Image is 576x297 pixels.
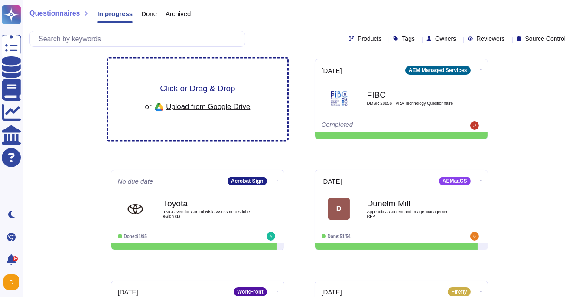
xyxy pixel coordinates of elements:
[163,210,250,218] span: TMCC Vendor Control Risk Assessment Adobe eSign (1)
[448,287,470,296] div: Firefly
[367,101,454,106] span: DMSR 28856 TPRA Technology Questionnaire
[29,10,80,17] span: Questionnaires
[2,273,25,292] button: user
[367,210,454,218] span: Appendix A Content and Image Management RFP
[124,234,147,239] span: Done: 91/95
[405,66,471,75] div: AEM Managed Services
[402,36,415,42] span: Tags
[141,10,157,17] span: Done
[367,199,454,208] b: Dunelm Mill
[435,36,456,42] span: Owners
[328,87,350,109] img: Logo
[267,232,275,241] img: user
[124,198,146,220] img: Logo
[367,91,454,99] b: FIBC
[3,274,19,290] img: user
[322,121,428,130] div: Completed
[118,178,153,185] span: No due date
[166,10,191,17] span: Archived
[13,256,18,261] div: 9+
[118,289,138,295] span: [DATE]
[322,178,342,185] span: [DATE]
[322,289,342,295] span: [DATE]
[160,84,235,92] span: Click or Drag & Drop
[151,100,166,115] img: google drive
[328,198,350,220] div: D
[166,102,250,110] span: Upload from Google Drive
[476,36,504,42] span: Reviewers
[145,100,250,115] div: or
[97,10,133,17] span: In progress
[525,36,566,42] span: Source Control
[439,177,471,185] div: AEMaaCS
[328,234,351,239] span: Done: 51/54
[228,177,267,185] div: Acrobat Sign
[358,36,381,42] span: Products
[322,67,342,74] span: [DATE]
[470,121,479,130] img: user
[34,31,245,46] input: Search by keywords
[234,287,267,296] div: WorkFront
[163,199,250,208] b: Toyota
[470,232,479,241] img: user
